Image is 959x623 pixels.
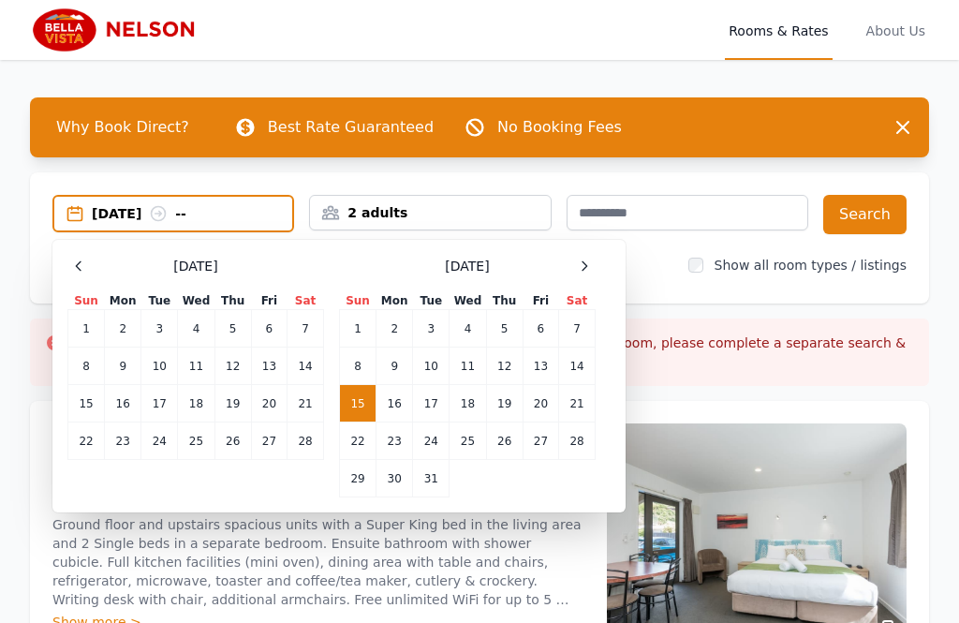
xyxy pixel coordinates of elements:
[376,310,413,348] td: 2
[523,348,558,385] td: 13
[251,310,287,348] td: 6
[288,348,324,385] td: 14
[105,348,141,385] td: 9
[178,348,214,385] td: 11
[340,310,376,348] td: 1
[376,423,413,460] td: 23
[340,460,376,497] td: 29
[340,423,376,460] td: 22
[413,423,450,460] td: 24
[288,292,324,310] th: Sat
[68,423,105,460] td: 22
[214,423,251,460] td: 26
[141,423,178,460] td: 24
[310,203,550,222] div: 2 adults
[30,7,210,52] img: Bella Vista Motel Nelson
[413,460,450,497] td: 31
[559,423,596,460] td: 28
[450,292,486,310] th: Wed
[141,348,178,385] td: 10
[413,292,450,310] th: Tue
[178,292,214,310] th: Wed
[92,204,292,223] div: [DATE] --
[497,116,622,139] p: No Booking Fees
[268,116,434,139] p: Best Rate Guaranteed
[141,310,178,348] td: 3
[214,310,251,348] td: 5
[68,310,105,348] td: 1
[486,310,523,348] td: 5
[450,423,486,460] td: 25
[376,292,413,310] th: Mon
[413,310,450,348] td: 3
[105,310,141,348] td: 2
[214,292,251,310] th: Thu
[141,385,178,423] td: 17
[68,348,105,385] td: 8
[251,348,287,385] td: 13
[251,423,287,460] td: 27
[486,348,523,385] td: 12
[141,292,178,310] th: Tue
[559,385,596,423] td: 21
[251,385,287,423] td: 20
[178,385,214,423] td: 18
[214,385,251,423] td: 19
[68,385,105,423] td: 15
[486,423,523,460] td: 26
[823,195,907,234] button: Search
[340,348,376,385] td: 8
[523,310,558,348] td: 6
[214,348,251,385] td: 12
[413,348,450,385] td: 10
[445,257,489,275] span: [DATE]
[486,292,523,310] th: Thu
[251,292,287,310] th: Fri
[178,423,214,460] td: 25
[559,310,596,348] td: 7
[340,292,376,310] th: Sun
[450,310,486,348] td: 4
[486,385,523,423] td: 19
[559,348,596,385] td: 14
[376,460,413,497] td: 30
[105,423,141,460] td: 23
[376,385,413,423] td: 16
[105,385,141,423] td: 16
[450,348,486,385] td: 11
[523,292,558,310] th: Fri
[288,310,324,348] td: 7
[559,292,596,310] th: Sat
[523,423,558,460] td: 27
[178,310,214,348] td: 4
[52,515,584,609] p: Ground floor and upstairs spacious units with a Super King bed in the living area and 2 Single be...
[105,292,141,310] th: Mon
[288,385,324,423] td: 21
[68,292,105,310] th: Sun
[523,385,558,423] td: 20
[715,258,907,273] label: Show all room types / listings
[340,385,376,423] td: 15
[173,257,217,275] span: [DATE]
[376,348,413,385] td: 9
[450,385,486,423] td: 18
[413,385,450,423] td: 17
[41,109,204,146] span: Why Book Direct?
[288,423,324,460] td: 28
